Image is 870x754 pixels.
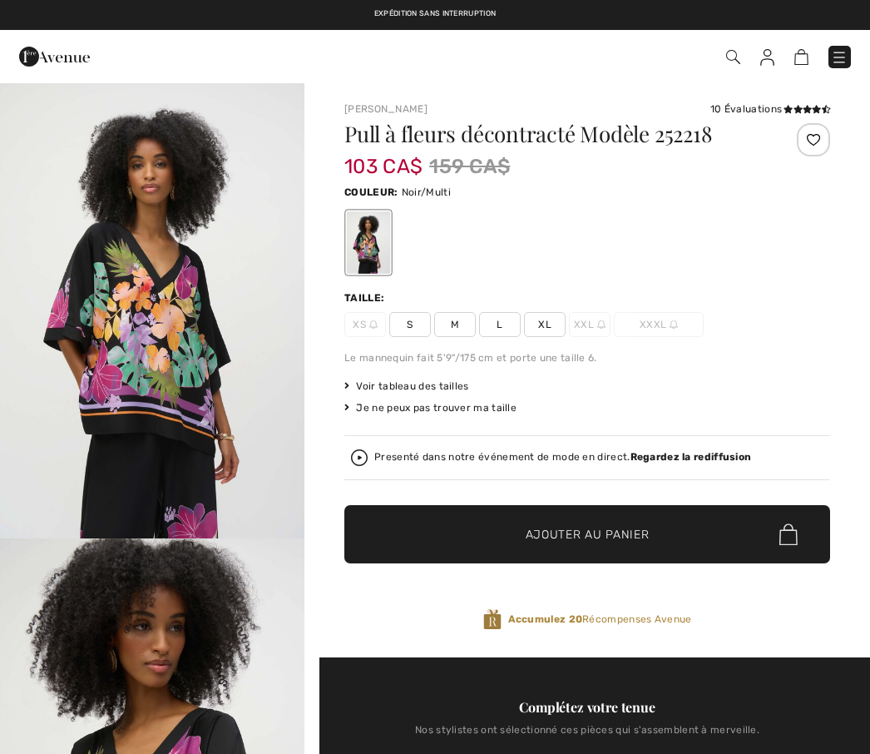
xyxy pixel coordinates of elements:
[344,123,749,145] h1: Pull à fleurs décontracté Modèle 252218
[670,320,678,329] img: ring-m.svg
[374,452,751,463] div: Presenté dans notre événement de mode en direct.
[831,49,848,66] img: Menu
[614,312,704,337] span: XXXL
[630,451,752,463] strong: Regardez la rediffusion
[726,50,740,64] img: Recherche
[347,211,390,274] div: Noir/Multi
[369,320,378,329] img: ring-m.svg
[344,400,830,415] div: Je ne peux pas trouver ma taille
[351,449,368,466] img: Regardez la rediffusion
[344,379,469,394] span: Voir tableau des tailles
[779,523,798,545] img: Bag.svg
[508,612,692,627] span: Récompenses Avenue
[710,102,830,117] div: 10 Évaluations
[479,312,521,337] span: L
[344,138,423,178] span: 103 CA$
[389,312,431,337] span: S
[344,186,398,198] span: Couleur:
[569,312,610,337] span: XXL
[344,505,830,563] button: Ajouter au panier
[19,47,90,63] a: 1ère Avenue
[760,49,774,66] img: Mes infos
[344,312,386,337] span: XS
[344,290,388,305] div: Taille:
[344,103,428,115] a: [PERSON_NAME]
[794,49,808,65] img: Panier d'achat
[344,697,830,717] div: Complétez votre tenue
[344,724,830,749] div: Nos stylistes ont sélectionné ces pièces qui s'assemblent à merveille.
[429,151,510,181] span: 159 CA$
[344,350,830,365] div: Le mannequin fait 5'9"/175 cm et porte une taille 6.
[19,40,90,73] img: 1ère Avenue
[597,320,606,329] img: ring-m.svg
[524,312,566,337] span: XL
[508,613,583,625] strong: Accumulez 20
[434,312,476,337] span: M
[526,526,650,543] span: Ajouter au panier
[402,186,451,198] span: Noir/Multi
[483,608,502,631] img: Récompenses Avenue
